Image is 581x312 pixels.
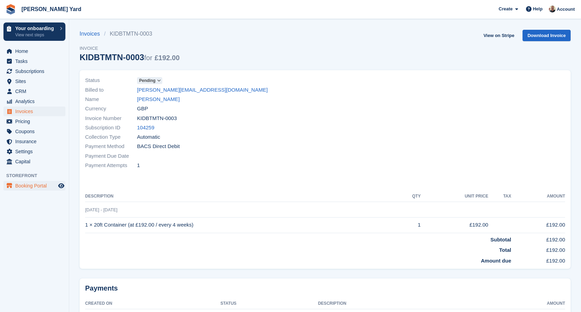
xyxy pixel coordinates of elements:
span: Invoice Number [85,114,137,122]
a: menu [3,147,65,156]
td: £192.00 [511,254,565,265]
a: Your onboarding View next steps [3,22,65,41]
p: View next steps [15,32,56,38]
td: £192.00 [511,244,565,254]
span: Tasks [15,56,57,66]
a: menu [3,181,65,191]
span: Storefront [6,172,69,179]
td: 1 [396,217,421,233]
td: £192.00 [421,217,488,233]
a: menu [3,56,65,66]
th: Description [318,298,496,309]
a: menu [3,137,65,146]
a: menu [3,76,65,86]
span: Account [557,6,575,13]
a: Preview store [57,182,65,190]
span: Payment Method [85,143,137,150]
span: Help [533,6,543,12]
span: Invoice [80,45,180,52]
a: menu [3,97,65,106]
span: Pending [139,77,155,84]
span: Insurance [15,137,57,146]
nav: breadcrumbs [80,30,180,38]
span: Sites [15,76,57,86]
a: menu [3,117,65,126]
span: Analytics [15,97,57,106]
th: Description [85,191,396,202]
img: stora-icon-8386f47178a22dfd0bd8f6a31ec36ba5ce8667c1dd55bd0f319d3a0aa187defe.svg [6,4,16,15]
a: menu [3,86,65,96]
th: Amount [496,298,565,309]
p: Your onboarding [15,26,56,31]
th: Status [220,298,318,309]
span: Invoices [15,107,57,116]
div: KIDBTMTN-0003 [80,53,180,62]
span: Pricing [15,117,57,126]
a: [PERSON_NAME] [137,95,180,103]
a: View on Stripe [481,30,517,41]
span: Status [85,76,137,84]
span: [DATE] - [DATE] [85,207,117,212]
span: Payment Attempts [85,162,137,169]
a: menu [3,127,65,136]
a: [PERSON_NAME] Yard [19,3,84,15]
span: Currency [85,105,137,113]
span: GBP [137,105,148,113]
span: Automatic [137,133,160,141]
td: 1 × 20ft Container (at £192.00 / every 4 weeks) [85,217,396,233]
span: Subscription ID [85,124,137,132]
span: Home [15,46,57,56]
span: Collection Type [85,133,137,141]
th: Created On [85,298,220,309]
strong: Total [499,247,511,253]
span: Payment Due Date [85,152,137,160]
a: menu [3,66,65,76]
a: 104259 [137,124,154,132]
strong: Amount due [481,258,511,264]
th: QTY [396,191,421,202]
a: Invoices [80,30,104,38]
span: Booking Portal [15,181,57,191]
th: Unit Price [421,191,488,202]
h2: Payments [85,284,565,293]
a: menu [3,157,65,166]
span: BACS Direct Debit [137,143,180,150]
span: for [144,54,152,62]
span: KIDBTMTN-0003 [137,114,177,122]
a: [PERSON_NAME][EMAIL_ADDRESS][DOMAIN_NAME] [137,86,268,94]
span: Subscriptions [15,66,57,76]
td: £192.00 [511,233,565,244]
a: Download Invoice [523,30,571,41]
strong: Subtotal [490,237,511,242]
span: Create [499,6,512,12]
a: Pending [137,76,162,84]
a: menu [3,46,65,56]
th: Tax [488,191,511,202]
span: CRM [15,86,57,96]
a: menu [3,107,65,116]
span: £192.00 [155,54,180,62]
th: Amount [511,191,565,202]
td: £192.00 [511,217,565,233]
span: Coupons [15,127,57,136]
span: 1 [137,162,140,169]
span: Capital [15,157,57,166]
span: Name [85,95,137,103]
img: Si Allen [549,6,556,12]
span: Settings [15,147,57,156]
span: Billed to [85,86,137,94]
